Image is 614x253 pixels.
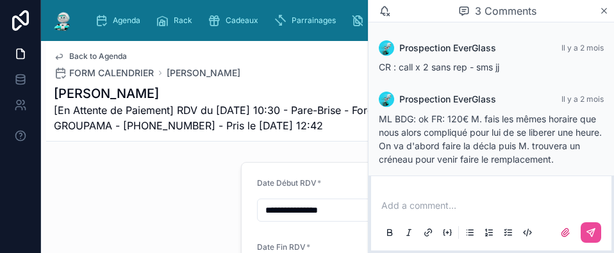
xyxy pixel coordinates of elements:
span: Cadeaux [226,15,258,26]
span: Prospection EverGlass [399,93,496,106]
p: ML BDG: ok FR: 120€ M. fais les mêmes horaire que nous alors compliqué pour lui de se liberer une... [379,112,604,166]
span: Rack [174,15,192,26]
span: Back to Agenda [69,51,127,61]
span: FORM CALENDRIER [69,67,154,79]
div: scrollable content [85,6,563,35]
span: [En Attente de Paiement] RDV du [DATE] 10:30 - Pare-Brise - Ford Focus - GM052CR - GROUPAMA - [PH... [54,102,510,133]
a: Parrainages [270,9,345,32]
span: Parrainages [292,15,336,26]
a: Back to Agenda [54,51,127,61]
img: App logo [51,10,74,31]
span: Date Fin RDV [257,242,306,252]
a: [PERSON_NAME] [167,67,240,79]
span: Il y a 2 mois [561,94,604,104]
span: Agenda [113,15,140,26]
h1: [PERSON_NAME] [54,85,510,102]
span: Date Début RDV [257,178,317,188]
span: 3 Comments [475,3,536,19]
a: Cadeaux [204,9,267,32]
span: Il y a 2 mois [561,43,604,53]
a: FORM CALENDRIER [54,67,154,79]
a: Rack [152,9,201,32]
span: CR : call x 2 sans rep - sms jj [379,61,499,72]
span: Prospection EverGlass [399,42,496,54]
a: Dossiers Non Envoyés [347,9,459,32]
a: Agenda [91,9,149,32]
